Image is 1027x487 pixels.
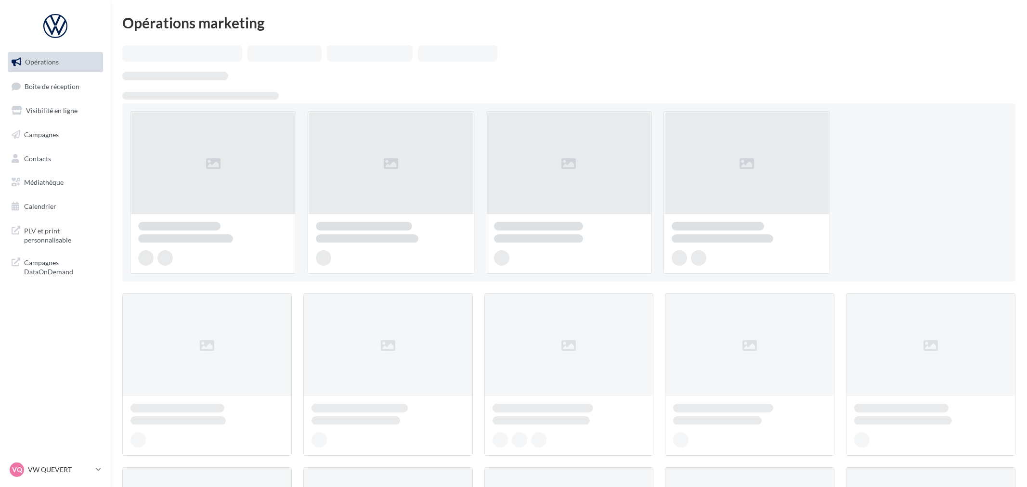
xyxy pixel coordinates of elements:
[122,15,1015,30] div: Opérations marketing
[6,76,105,97] a: Boîte de réception
[6,252,105,281] a: Campagnes DataOnDemand
[25,82,79,90] span: Boîte de réception
[24,178,64,186] span: Médiathèque
[6,149,105,169] a: Contacts
[26,106,78,115] span: Visibilité en ligne
[24,256,99,277] span: Campagnes DataOnDemand
[6,101,105,121] a: Visibilité en ligne
[6,220,105,249] a: PLV et print personnalisable
[24,224,99,245] span: PLV et print personnalisable
[28,465,92,474] p: VW QUEVERT
[6,172,105,192] a: Médiathèque
[8,461,103,479] a: VQ VW QUEVERT
[6,196,105,217] a: Calendrier
[24,202,56,210] span: Calendrier
[24,130,59,139] span: Campagnes
[12,465,22,474] span: VQ
[6,52,105,72] a: Opérations
[6,125,105,145] a: Campagnes
[24,154,51,162] span: Contacts
[25,58,59,66] span: Opérations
